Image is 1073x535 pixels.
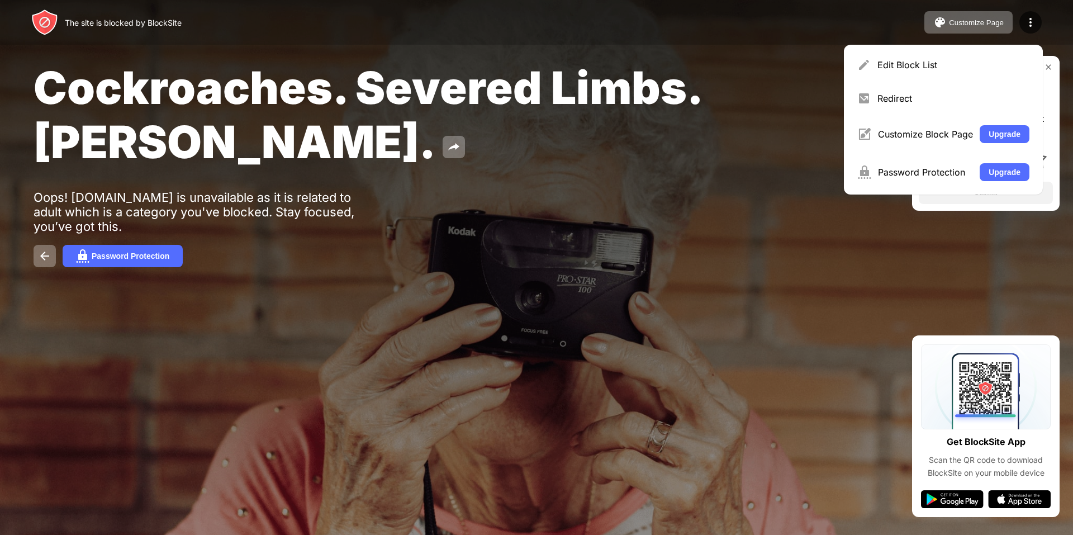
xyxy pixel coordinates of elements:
img: menu-redirect.svg [857,92,871,105]
div: The site is blocked by BlockSite [65,18,182,27]
img: menu-password.svg [857,165,871,179]
img: header-logo.svg [31,9,58,36]
img: menu-icon.svg [1024,16,1037,29]
img: pallet.svg [933,16,947,29]
img: qrcode.svg [921,344,1051,429]
div: Oops! [DOMAIN_NAME] is unavailable as it is related to adult which is a category you've blocked. ... [34,190,379,234]
img: menu-customize.svg [857,127,871,141]
div: Password Protection [92,252,169,261]
img: menu-pencil.svg [857,58,871,72]
button: Customize Page [924,11,1013,34]
button: Upgrade [980,125,1029,143]
img: password.svg [76,249,89,263]
img: app-store.svg [988,490,1051,508]
div: Edit Block List [877,59,1029,70]
div: Get BlockSite App [947,434,1025,450]
img: google-play.svg [921,490,984,508]
img: rate-us-close.svg [1044,63,1053,72]
img: back.svg [38,249,51,263]
button: Password Protection [63,245,183,267]
div: Customize Page [949,18,1004,27]
div: Password Protection [878,167,973,178]
div: Scan the QR code to download BlockSite on your mobile device [921,454,1051,479]
img: share.svg [447,140,460,154]
div: Redirect [877,93,1029,104]
button: Upgrade [980,163,1029,181]
div: Customize Block Page [878,129,973,140]
span: Cockroaches. Severed Limbs. [PERSON_NAME]. [34,60,701,169]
